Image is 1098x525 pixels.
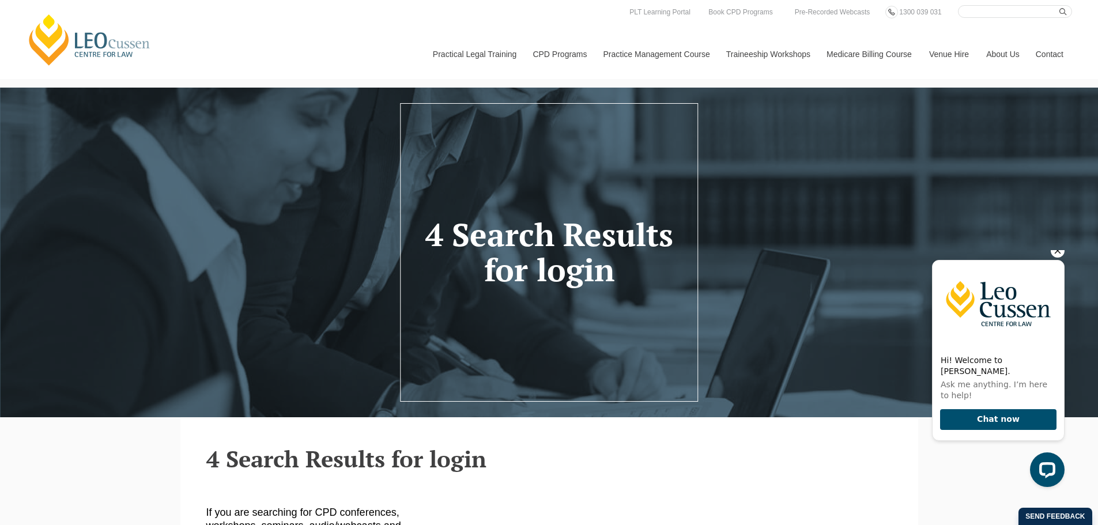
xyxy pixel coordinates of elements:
a: Pre-Recorded Webcasts [792,6,873,18]
a: Medicare Billing Course [818,29,920,79]
a: 1300 039 031 [896,6,944,18]
a: Book CPD Programs [705,6,775,18]
a: PLT Learning Portal [627,6,693,18]
a: About Us [978,29,1027,79]
p: Ask me anything. I’m here to help! [18,129,133,151]
button: Open LiveChat chat widget [107,202,142,237]
a: CPD Programs [524,29,594,79]
span: 1300 039 031 [899,8,941,16]
button: Chat now [17,159,134,180]
a: Practical Legal Training [424,29,525,79]
iframe: LiveChat chat widget [923,250,1069,496]
a: Practice Management Course [595,29,718,79]
a: Traineeship Workshops [718,29,818,79]
h1: 4 Search Results for login [417,217,681,287]
a: Contact [1027,29,1072,79]
a: [PERSON_NAME] Centre for Law [26,13,153,67]
a: Venue Hire [920,29,978,79]
img: Leo Cussen Centre for Law Logo [10,10,141,97]
h2: 4 Search Results for login [206,446,892,471]
h2: Hi! Welcome to [PERSON_NAME]. [18,105,133,127]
